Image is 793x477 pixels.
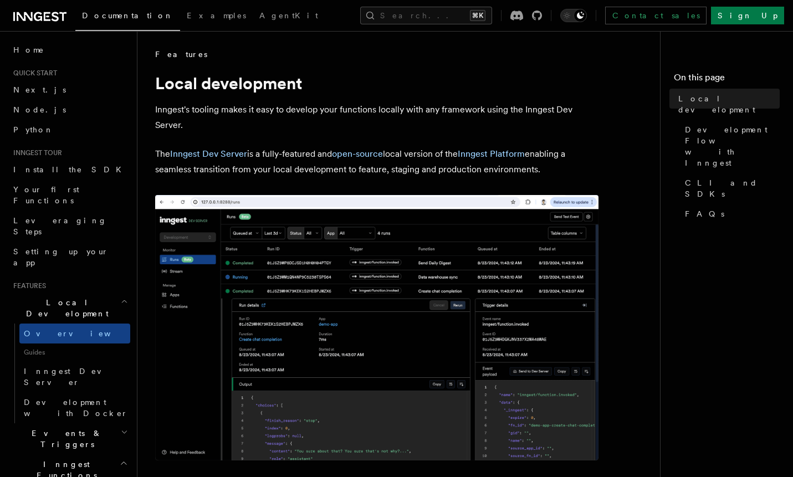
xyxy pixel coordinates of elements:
[9,281,46,290] span: Features
[19,361,130,392] a: Inngest Dev Server
[75,3,180,31] a: Documentation
[9,324,130,423] div: Local Development
[13,125,54,134] span: Python
[155,102,598,133] p: Inngest's tooling makes it easy to develop your functions locally with any framework using the In...
[685,124,780,168] span: Development Flow with Inngest
[9,423,130,454] button: Events & Triggers
[9,293,130,324] button: Local Development
[155,146,598,177] p: The is a fully-featured and local version of the enabling a seamless transition from your local d...
[685,208,724,219] span: FAQs
[253,3,325,30] a: AgentKit
[9,69,57,78] span: Quick start
[13,44,44,55] span: Home
[13,105,66,114] span: Node.js
[674,71,780,89] h4: On this page
[9,179,130,211] a: Your first Functions
[9,211,130,242] a: Leveraging Steps
[24,329,138,338] span: Overview
[711,7,784,24] a: Sign Up
[259,11,318,20] span: AgentKit
[13,165,128,174] span: Install the SDK
[24,367,119,387] span: Inngest Dev Server
[560,9,587,22] button: Toggle dark mode
[9,428,121,450] span: Events & Triggers
[13,85,66,94] span: Next.js
[458,148,525,159] a: Inngest Platform
[9,242,130,273] a: Setting up your app
[9,40,130,60] a: Home
[9,160,130,179] a: Install the SDK
[9,297,121,319] span: Local Development
[681,120,780,173] a: Development Flow with Inngest
[332,148,383,159] a: open-source
[19,343,130,361] span: Guides
[13,185,79,205] span: Your first Functions
[155,73,598,93] h1: Local development
[9,120,130,140] a: Python
[470,10,485,21] kbd: ⌘K
[9,80,130,100] a: Next.js
[685,177,780,199] span: CLI and SDKs
[155,195,598,460] img: The Inngest Dev Server on the Functions page
[82,11,173,20] span: Documentation
[187,11,246,20] span: Examples
[13,247,109,267] span: Setting up your app
[681,204,780,224] a: FAQs
[19,392,130,423] a: Development with Docker
[678,93,780,115] span: Local development
[9,148,62,157] span: Inngest tour
[9,100,130,120] a: Node.js
[13,216,107,236] span: Leveraging Steps
[180,3,253,30] a: Examples
[155,49,207,60] span: Features
[605,7,707,24] a: Contact sales
[24,398,128,418] span: Development with Docker
[19,324,130,343] a: Overview
[170,148,247,159] a: Inngest Dev Server
[360,7,492,24] button: Search...⌘K
[681,173,780,204] a: CLI and SDKs
[674,89,780,120] a: Local development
